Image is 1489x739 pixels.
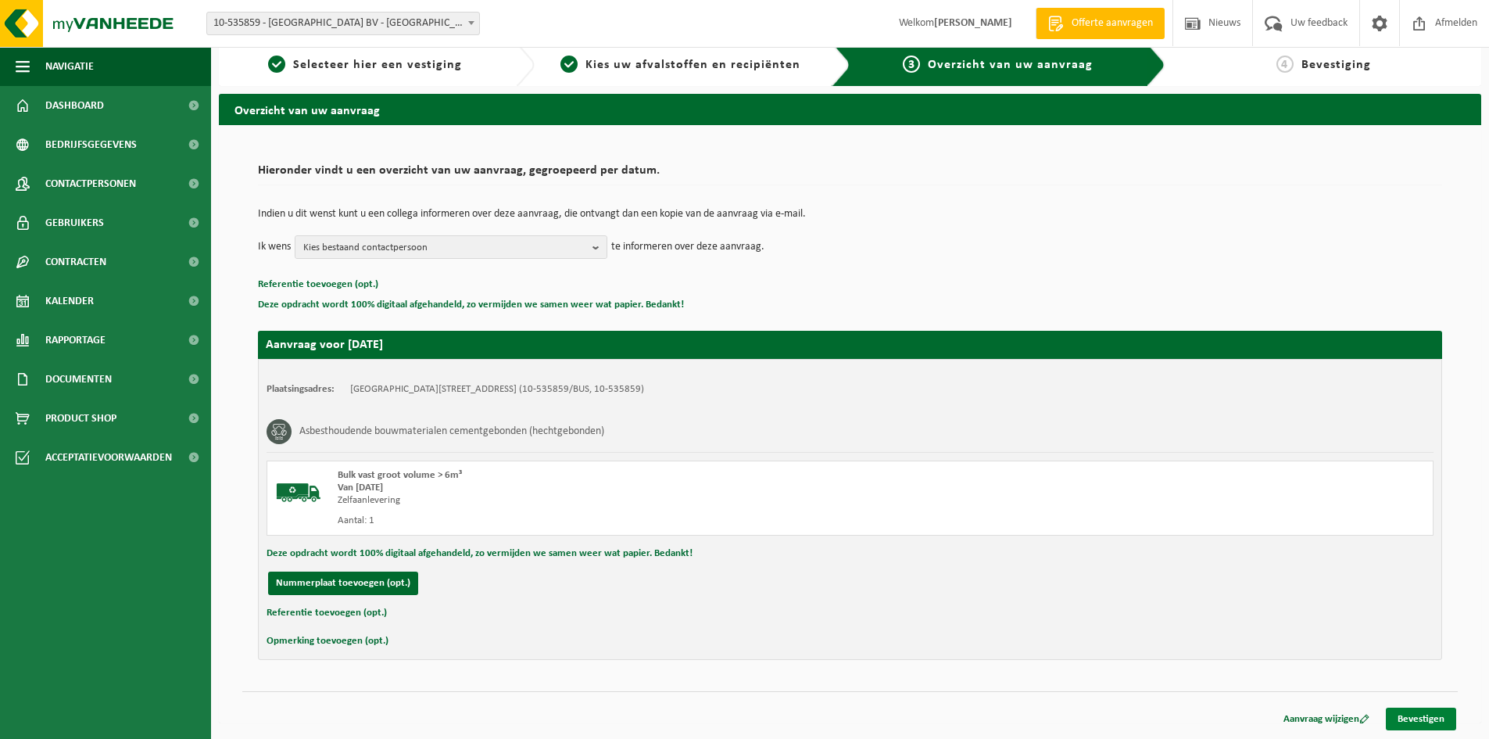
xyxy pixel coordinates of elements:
[258,164,1442,185] h2: Hieronder vindt u een overzicht van uw aanvraag, gegroepeerd per datum.
[928,59,1093,71] span: Overzicht van uw aanvraag
[206,12,480,35] span: 10-535859 - RAPID ROAD BV - KOOIGEM
[542,56,819,74] a: 2Kies uw afvalstoffen en recipiënten
[267,603,387,623] button: Referentie toevoegen (opt.)
[934,17,1012,29] strong: [PERSON_NAME]
[268,56,285,73] span: 1
[45,125,137,164] span: Bedrijfsgegevens
[1301,59,1371,71] span: Bevestiging
[275,469,322,516] img: BL-SO-LV.png
[338,515,913,527] div: Aantal: 1
[258,274,378,295] button: Referentie toevoegen (opt.)
[1276,56,1294,73] span: 4
[267,543,693,564] button: Deze opdracht wordt 100% digitaal afgehandeld, zo vermijden we samen weer wat papier. Bedankt!
[45,86,104,125] span: Dashboard
[1068,16,1157,31] span: Offerte aanvragen
[219,94,1481,124] h2: Overzicht van uw aanvraag
[258,295,684,315] button: Deze opdracht wordt 100% digitaal afgehandeld, zo vermijden we samen weer wat papier. Bedankt!
[303,236,586,260] span: Kies bestaand contactpersoon
[45,360,112,399] span: Documenten
[295,235,607,259] button: Kies bestaand contactpersoon
[1036,8,1165,39] a: Offerte aanvragen
[350,383,644,396] td: [GEOGRAPHIC_DATA][STREET_ADDRESS] (10-535859/BUS, 10-535859)
[45,399,116,438] span: Product Shop
[267,631,388,651] button: Opmerking toevoegen (opt.)
[299,419,604,444] h3: Asbesthoudende bouwmaterialen cementgebonden (hechtgebonden)
[266,339,383,351] strong: Aanvraag voor [DATE]
[45,438,172,477] span: Acceptatievoorwaarden
[338,483,383,493] strong: Van [DATE]
[45,282,94,321] span: Kalender
[45,321,106,360] span: Rapportage
[207,13,479,34] span: 10-535859 - RAPID ROAD BV - KOOIGEM
[1272,708,1381,730] a: Aanvraag wijzigen
[45,242,106,282] span: Contracten
[560,56,578,73] span: 2
[338,494,913,507] div: Zelfaanlevering
[293,59,462,71] span: Selecteer hier een vestiging
[268,572,418,595] button: Nummerplaat toevoegen (opt.)
[338,470,462,480] span: Bulk vast groot volume > 6m³
[1386,708,1456,730] a: Bevestigen
[45,47,94,86] span: Navigatie
[903,56,920,73] span: 3
[258,209,1442,220] p: Indien u dit wenst kunt u een collega informeren over deze aanvraag, die ontvangt dan een kopie v...
[45,203,104,242] span: Gebruikers
[227,56,503,74] a: 1Selecteer hier een vestiging
[45,164,136,203] span: Contactpersonen
[585,59,800,71] span: Kies uw afvalstoffen en recipiënten
[611,235,764,259] p: te informeren over deze aanvraag.
[258,235,291,259] p: Ik wens
[267,384,335,394] strong: Plaatsingsadres:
